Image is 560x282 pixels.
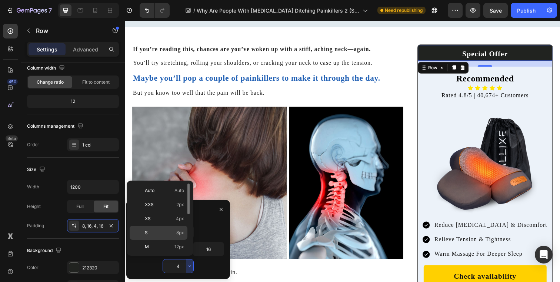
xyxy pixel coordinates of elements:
[309,44,321,51] div: Row
[305,27,431,39] h2: Special Offer
[145,229,148,236] span: S
[125,21,560,282] iframe: To enrich screen reader interactions, please activate Accessibility in Grammarly extension settings
[145,215,151,222] span: XS
[163,259,193,273] input: Auto
[193,242,224,256] input: Auto
[76,203,84,210] span: Full
[49,6,52,15] p: 7
[27,141,39,148] div: Order
[37,46,57,53] p: Settings
[103,203,109,210] span: Fit
[82,79,110,85] span: Fit to content
[176,215,184,222] span: 4px
[316,204,431,212] p: Reduce [MEDICAL_DATA] & Discomfort
[36,26,99,35] p: Row
[27,121,85,131] div: Columns management
[176,201,184,208] span: 2px
[316,219,431,227] p: Relieve Tension & Tightness
[305,53,431,66] h2: Recommended
[27,203,41,210] div: Height
[305,249,431,272] a: Check availability
[27,184,39,190] div: Width
[316,234,431,242] p: Warm Massage For Deeper Sleep
[37,79,64,85] span: Change ratio
[6,135,18,141] div: Beta
[73,46,98,53] p: Advanced
[7,79,18,85] div: 450
[197,7,360,14] span: Why Are People With [MEDICAL_DATA] Ditching Painkillers 2 (SA -> [GEOGRAPHIC_DATA])
[140,3,170,18] div: Undo/Redo
[145,244,149,250] span: M
[517,7,536,14] div: Publish
[3,3,55,18] button: 7
[490,7,502,14] span: Save
[82,265,117,271] div: 212320
[27,246,63,256] div: Background
[145,201,154,208] span: XXS
[535,246,553,263] div: Open Intercom Messenger
[27,264,39,271] div: Color
[145,187,154,194] span: Auto
[336,255,400,266] p: Check availability
[67,180,119,194] input: Auto
[174,187,184,194] span: Auto
[27,222,44,229] div: Padding
[82,142,117,148] div: 1 col
[385,7,423,14] span: Need republishing
[193,7,195,14] span: /
[511,3,542,18] button: Publish
[313,93,423,203] img: gempages_490483624978678641-cad96d85-d72f-4ae0-9e08-a0b50aa4684a.png
[82,223,104,229] div: 8, 16, 4, 16
[174,244,184,250] span: 12px
[29,96,117,107] div: 12
[27,63,66,73] div: Column width
[176,229,184,236] span: 8px
[306,72,430,80] p: Rated 4.8/5 | 40,674+ Customers
[27,165,47,175] div: Size
[483,3,508,18] button: Save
